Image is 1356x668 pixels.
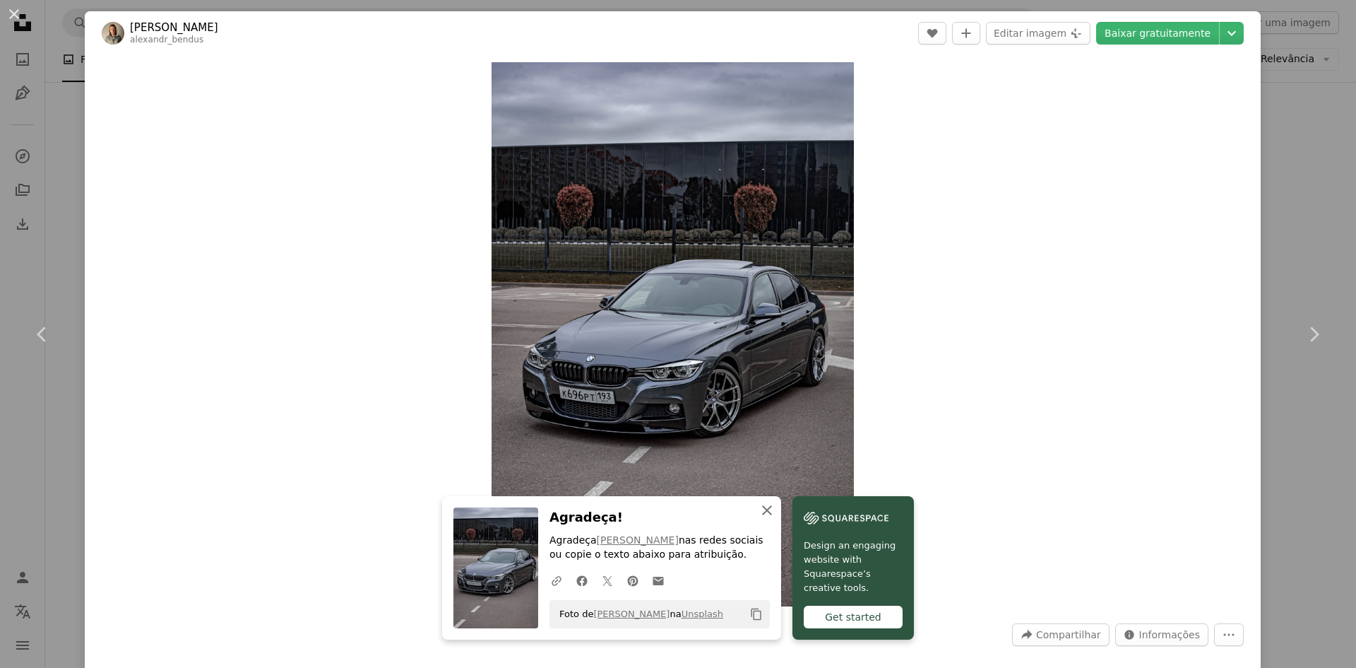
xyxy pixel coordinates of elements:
a: Compartilhar no Pinterest [620,566,646,594]
button: Adicionar à coleção [952,22,980,45]
h3: Agradeça! [549,508,770,528]
a: Compartilhar no Twitter [595,566,620,594]
button: Mais ações [1214,623,1244,646]
a: Design an engaging website with Squarespace’s creative tools.Get started [792,496,914,640]
button: Editar imagem [986,22,1090,45]
button: Compartilhar esta imagem [1012,623,1110,646]
img: Ir para o perfil de Александр Бендус [102,22,124,45]
img: Um carro preto estacionado em um estacionamento [492,62,854,607]
a: [PERSON_NAME] [593,609,670,619]
a: Baixar gratuitamente [1096,22,1219,45]
a: alexandr_bendus [130,35,203,45]
span: Foto de na [552,603,723,626]
span: Informações [1139,624,1200,645]
button: Copiar para a área de transferência [744,602,768,626]
button: Curtir [918,22,946,45]
a: Unsplash [682,609,723,619]
button: Estatísticas desta imagem [1115,623,1208,646]
div: Get started [804,606,903,628]
a: Compartilhar por e-mail [646,566,671,594]
span: Compartilhar [1036,624,1101,645]
p: Agradeça nas redes sociais ou copie o texto abaixo para atribuição. [549,534,770,562]
a: Próximo [1271,266,1356,402]
a: [PERSON_NAME] [597,534,679,546]
button: Escolha o tamanho do download [1220,22,1244,45]
button: Ampliar esta imagem [492,62,854,607]
a: [PERSON_NAME] [130,20,218,35]
a: Compartilhar no Facebook [569,566,595,594]
span: Design an engaging website with Squarespace’s creative tools. [804,539,903,595]
img: file-1606177908946-d1eed1cbe4f5image [804,508,888,529]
